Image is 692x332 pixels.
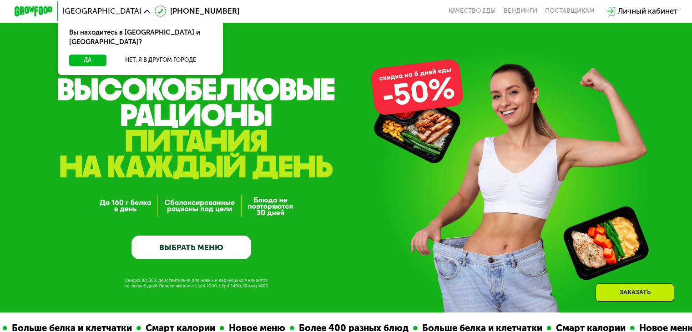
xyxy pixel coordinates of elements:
[545,7,595,15] div: поставщикам
[618,5,677,17] div: Личный кабинет
[62,7,141,15] span: [GEOGRAPHIC_DATA]
[449,7,496,15] a: Качество еды
[596,283,674,302] div: Заказать
[155,5,239,17] a: [PHONE_NUMBER]
[110,55,212,66] button: Нет, я в другом городе
[131,236,251,260] a: ВЫБРАТЬ МЕНЮ
[504,7,537,15] a: Вендинги
[69,55,106,66] button: Да
[58,20,223,55] div: Вы находитесь в [GEOGRAPHIC_DATA] и [GEOGRAPHIC_DATA]?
